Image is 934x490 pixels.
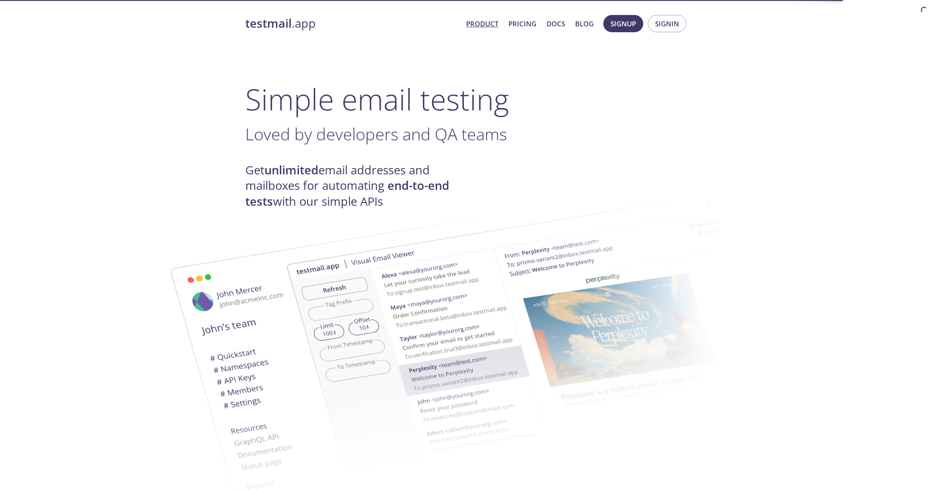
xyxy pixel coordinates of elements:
[611,18,636,30] span: Signup
[546,18,565,30] a: Docs
[286,181,777,488] img: testmail-email-viewer
[508,18,537,30] a: Pricing
[245,178,449,209] strong: end-to-end tests
[655,18,679,30] span: Signin
[466,18,498,30] a: Product
[245,16,459,31] a: testmail.app
[245,163,467,209] h4: Get email addresses and mailboxes for automating with our simple APIs
[245,82,689,117] h1: Simple email testing
[264,162,318,178] strong: unlimited
[245,123,507,145] span: Loved by developers and QA teams
[648,15,686,32] button: Signin
[245,15,292,31] strong: testmail
[603,15,643,32] button: Signup
[575,18,594,30] a: Blog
